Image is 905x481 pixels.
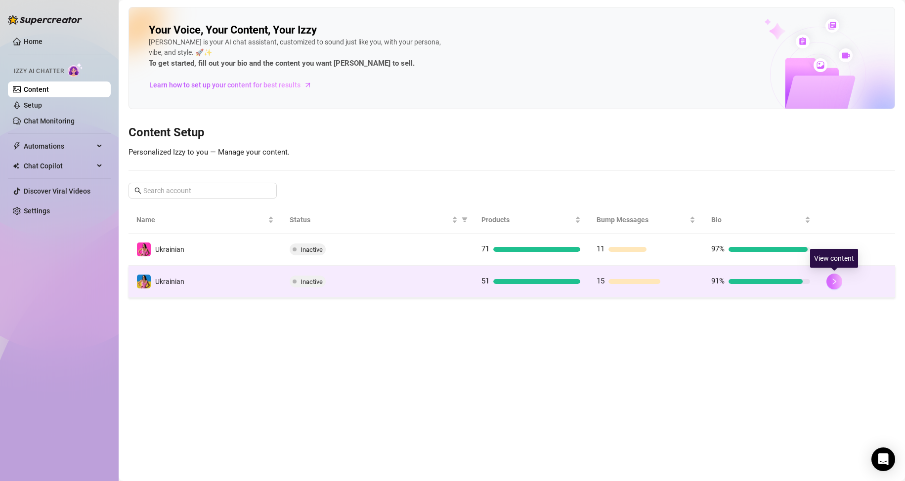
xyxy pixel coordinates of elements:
[711,214,803,225] span: Bio
[137,242,151,256] img: Ukrainian
[481,214,573,225] span: Products
[149,37,445,70] div: [PERSON_NAME] is your AI chat assistant, customized to sound just like you, with your persona, vi...
[711,277,725,285] span: 91%
[24,85,49,93] a: Content
[24,138,94,154] span: Automations
[589,206,704,234] th: Bump Messages
[134,187,141,194] span: search
[13,162,19,169] img: Chat Copilot
[129,206,282,234] th: Name
[481,277,489,285] span: 51
[24,117,75,125] a: Chat Monitoring
[462,217,468,223] span: filter
[149,77,319,93] a: Learn how to set up your content for best results
[703,206,819,234] th: Bio
[831,278,838,285] span: right
[474,206,589,234] th: Products
[149,23,317,37] h2: Your Voice, Your Content, Your Izzy
[301,278,323,285] span: Inactive
[24,158,94,174] span: Chat Copilot
[24,101,42,109] a: Setup
[460,212,470,227] span: filter
[143,185,263,196] input: Search account
[24,187,90,195] a: Discover Viral Videos
[129,125,895,141] h3: Content Setup
[597,214,688,225] span: Bump Messages
[24,207,50,215] a: Settings
[711,244,725,253] span: 97%
[14,67,64,76] span: Izzy AI Chatter
[481,244,489,253] span: 71
[129,148,290,157] span: Personalized Izzy to you — Manage your content.
[290,214,450,225] span: Status
[24,38,43,45] a: Home
[741,8,895,109] img: ai-chatter-content-library-cLFOSyPT.png
[810,249,858,268] div: View content
[68,63,83,77] img: AI Chatter
[597,244,604,253] span: 11
[155,278,184,285] span: Ukrainian
[301,246,323,253] span: Inactive
[149,59,415,68] strong: To get started, fill out your bio and the content you want [PERSON_NAME] to sell.
[871,447,895,471] div: Open Intercom Messenger
[149,80,301,90] span: Learn how to set up your content for best results
[597,277,604,285] span: 15
[155,245,184,253] span: Ukrainian
[282,206,474,234] th: Status
[136,214,266,225] span: Name
[13,142,21,150] span: thunderbolt
[303,80,313,90] span: arrow-right
[137,275,151,288] img: Ukrainian
[826,274,842,289] button: right
[8,15,82,25] img: logo-BBDzfeDw.svg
